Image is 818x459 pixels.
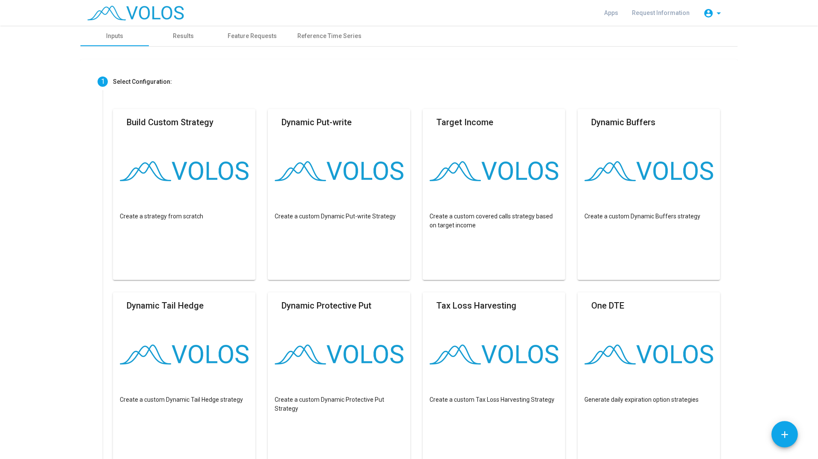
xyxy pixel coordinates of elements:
p: Create a custom covered calls strategy based on target income [430,212,558,230]
img: logo.png [275,344,403,365]
mat-card-title: Dynamic Tail Hedge [127,299,204,312]
div: Feature Requests [228,32,277,41]
a: Apps [597,5,625,21]
p: Create a custom Tax Loss Harvesting Strategy [430,395,558,404]
img: logo.png [584,161,713,181]
div: Results [173,32,194,41]
p: Create a custom Dynamic Tail Hedge strategy [120,395,249,404]
mat-card-title: Target Income [436,116,493,129]
img: logo.png [430,344,558,365]
div: Reference Time Series [297,32,362,41]
img: logo.png [120,161,249,181]
mat-card-title: Tax Loss Harvesting [436,299,516,312]
img: logo.png [430,161,558,181]
mat-icon: arrow_drop_down [714,8,724,18]
p: Create a custom Dynamic Put-write Strategy [275,212,403,221]
mat-card-title: Dynamic Put-write [282,116,352,129]
mat-card-title: Dynamic Protective Put [282,299,371,312]
span: Apps [604,9,618,16]
mat-icon: account_circle [703,8,714,18]
mat-icon: add [779,429,790,440]
div: Inputs [106,32,123,41]
img: logo.png [584,344,713,365]
mat-card-title: One DTE [591,299,624,312]
button: Add icon [771,421,798,447]
mat-card-title: Build Custom Strategy [127,116,213,129]
p: Generate daily expiration option strategies [584,395,713,404]
div: Select Configuration: [113,77,172,86]
span: 1 [101,77,105,85]
span: Request Information [632,9,690,16]
p: Create a custom Dynamic Protective Put Strategy [275,395,403,413]
mat-card-title: Dynamic Buffers [591,116,655,129]
img: logo.png [120,344,249,365]
a: Request Information [625,5,696,21]
p: Create a strategy from scratch [120,212,249,221]
img: logo.png [275,161,403,181]
p: Create a custom Dynamic Buffers strategy [584,212,713,221]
